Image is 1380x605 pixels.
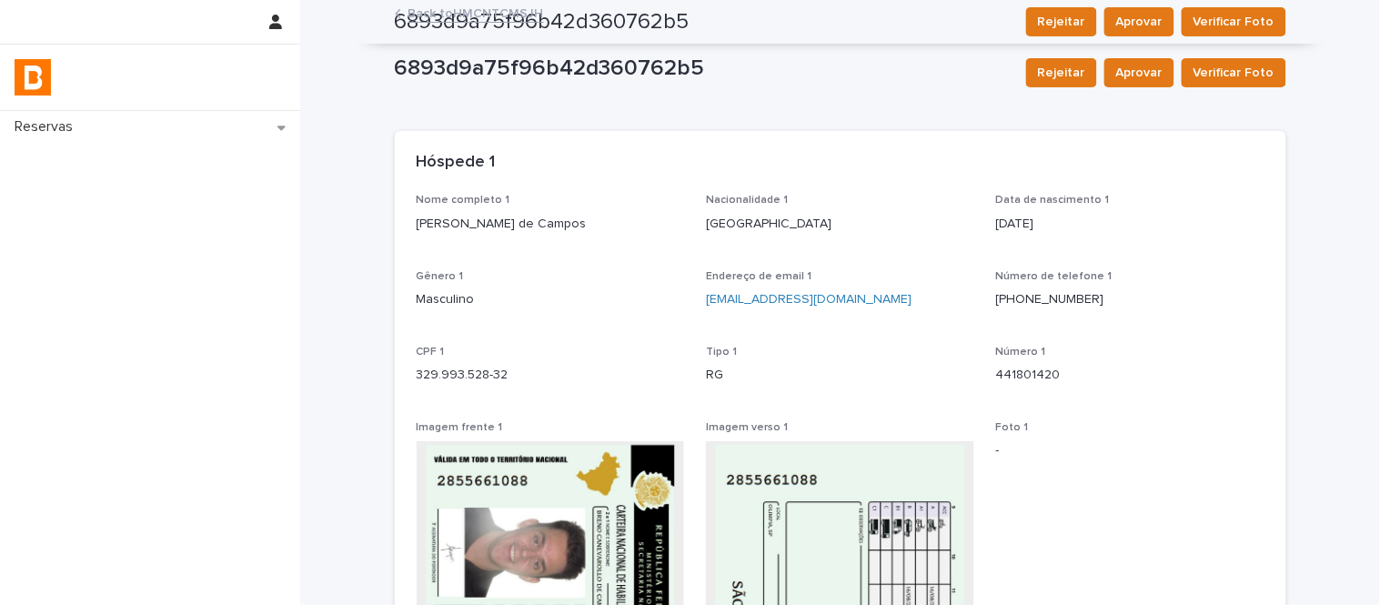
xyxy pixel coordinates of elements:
a: [PHONE_NUMBER] [996,293,1104,306]
span: Data de nascimento 1 [996,195,1110,206]
p: Reservas [7,118,87,136]
p: 441801420 [996,366,1264,385]
button: Rejeitar [1026,58,1097,87]
p: Masculino [417,290,685,309]
p: 329.993.528-32 [417,366,685,385]
p: [GEOGRAPHIC_DATA] [706,215,974,234]
span: Número de telefone 1 [996,271,1113,282]
p: - [996,441,1264,460]
span: Verificar Foto [1194,64,1274,82]
a: Back toHMCNTCMSJH [408,2,544,23]
span: Rejeitar [1038,64,1085,82]
p: 6893d9a75f96b42d360762b5 [395,55,1012,82]
span: Imagem verso 1 [706,422,788,433]
span: Gênero 1 [417,271,464,282]
span: CPF 1 [417,347,445,358]
button: Aprovar [1104,58,1174,87]
p: [PERSON_NAME] de Campos [417,215,685,234]
span: Endereço de email 1 [706,271,811,282]
span: Nacionalidade 1 [706,195,788,206]
img: zVaNuJHRTjyIjT5M9Xd5 [15,59,51,96]
button: Verificar Foto [1182,58,1286,87]
span: Foto 1 [996,422,1029,433]
span: Aprovar [1116,64,1163,82]
span: Tipo 1 [706,347,737,358]
p: RG [706,366,974,385]
span: Imagem frente 1 [417,422,503,433]
span: Nome completo 1 [417,195,510,206]
h2: Hóspede 1 [417,153,496,173]
p: [DATE] [996,215,1264,234]
a: [EMAIL_ADDRESS][DOMAIN_NAME] [706,293,912,306]
span: Número 1 [996,347,1046,358]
